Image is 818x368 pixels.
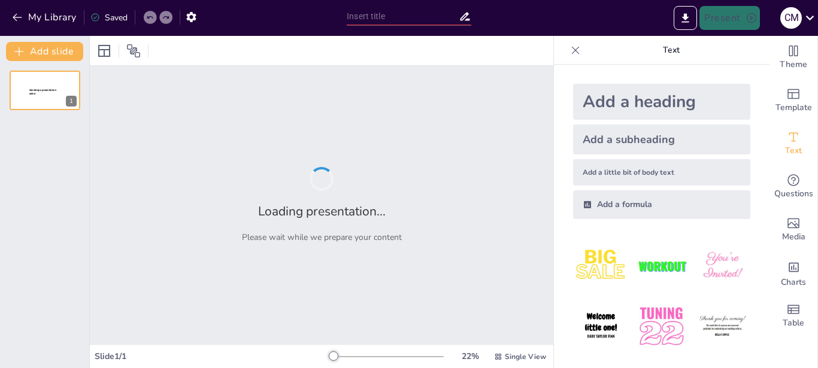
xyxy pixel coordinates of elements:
p: Text [585,36,758,65]
div: Change the overall theme [769,36,817,79]
img: 4.jpeg [573,299,629,354]
img: 1.jpeg [573,238,629,294]
div: Add charts and graphs [769,251,817,294]
div: Add ready made slides [769,79,817,122]
button: My Library [9,8,81,27]
div: C M [780,7,802,29]
div: Get real-time input from your audience [769,165,817,208]
div: 1 [66,96,77,107]
div: Add a formula [573,190,750,219]
div: 1 [10,71,80,110]
span: Theme [780,58,807,71]
div: Add text boxes [769,122,817,165]
div: Add a heading [573,84,750,120]
div: 22 % [456,351,484,362]
span: Position [126,44,141,58]
div: Add a table [769,294,817,337]
span: Table [783,317,804,330]
img: 5.jpeg [634,299,689,354]
span: Single View [505,352,546,361]
div: Add a subheading [573,124,750,154]
img: 2.jpeg [634,238,689,294]
div: Slide 1 / 1 [95,351,329,362]
span: Media [782,230,805,244]
div: Add images, graphics, shapes or video [769,208,817,251]
img: 6.jpeg [695,299,750,354]
button: Present [699,6,759,30]
h2: Loading presentation... [258,203,386,220]
button: Export to PowerPoint [674,6,697,30]
button: Add slide [6,42,83,61]
input: Insert title [347,8,459,25]
div: Add a little bit of body text [573,159,750,185]
span: Sendsteps presentation editor [29,89,56,95]
span: Charts [781,276,806,289]
span: Questions [774,187,813,200]
button: C M [780,6,802,30]
p: Please wait while we prepare your content [242,232,402,243]
span: Text [785,144,802,157]
img: 3.jpeg [695,238,750,294]
div: Saved [90,12,128,23]
div: Layout [95,41,114,60]
span: Template [775,101,812,114]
